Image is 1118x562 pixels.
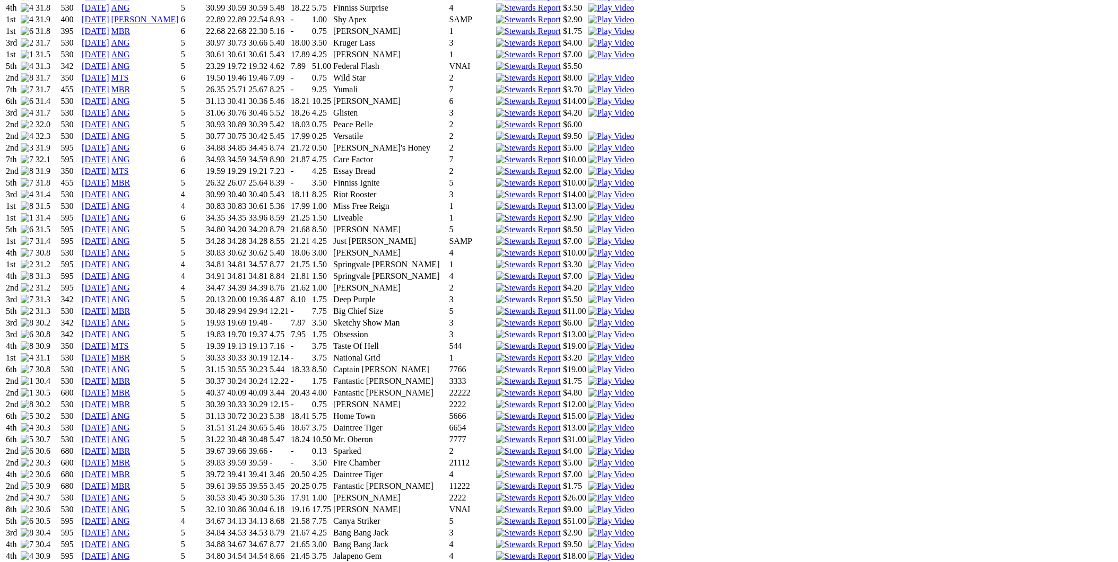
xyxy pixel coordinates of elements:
img: Stewards Report [496,470,561,479]
a: View replay [588,155,634,164]
a: [DATE] [82,120,109,129]
img: Stewards Report [496,73,561,83]
a: MBR [111,376,131,385]
a: [DATE] [82,341,109,350]
a: [DATE] [82,213,109,222]
a: MBR [111,306,131,315]
a: MBR [111,458,131,467]
img: Stewards Report [496,341,561,351]
a: View replay [588,271,634,280]
img: Play Video [588,27,634,36]
img: Play Video [588,341,634,351]
a: ANG [111,271,130,280]
a: [DATE] [82,423,109,432]
a: View replay [588,505,634,514]
a: [DATE] [82,435,109,444]
a: View replay [588,516,634,525]
td: 4th [5,3,19,13]
a: View replay [588,411,634,420]
img: 4 [21,108,33,118]
img: 4 [21,15,33,24]
img: 8 [21,341,33,351]
img: 8 [21,271,33,281]
img: Play Video [588,528,634,538]
a: MBR [111,481,131,490]
a: ANG [111,423,130,432]
a: View replay [588,481,634,490]
a: ANG [111,155,130,164]
img: Play Video [588,108,634,118]
img: Stewards Report [496,365,561,374]
a: ANG [111,201,130,210]
a: MBR [111,178,131,187]
img: Stewards Report [496,108,561,118]
a: [DATE] [82,143,109,152]
img: Stewards Report [496,505,561,514]
a: ANG [111,131,130,140]
img: Stewards Report [496,376,561,386]
a: [DATE] [82,201,109,210]
a: ANG [111,528,130,537]
a: [DATE] [82,50,109,59]
a: View replay [588,528,634,537]
a: ANG [111,551,130,560]
a: [DATE] [82,283,109,292]
img: Play Video [588,505,634,514]
img: Play Video [588,166,634,176]
a: [DATE] [82,225,109,234]
a: View replay [588,260,634,269]
img: 2 [21,458,33,468]
a: [DATE] [82,248,109,257]
a: ANG [111,365,130,374]
img: Play Video [588,493,634,503]
td: 30.59 [227,3,247,13]
a: View replay [588,178,634,187]
a: ANG [111,411,130,420]
img: Stewards Report [496,236,561,246]
a: [DATE] [82,108,109,117]
img: Play Video [588,400,634,409]
a: [DATE] [82,236,109,245]
a: [DATE] [82,190,109,199]
a: View replay [588,435,634,444]
a: [DATE] [82,528,109,537]
a: [DATE] [82,178,109,187]
a: View replay [588,470,634,479]
a: View replay [588,213,634,222]
a: ANG [111,3,130,12]
img: 7 [21,236,33,246]
img: Stewards Report [496,155,561,164]
img: 2 [21,120,33,129]
a: MTS [111,341,129,350]
a: [DATE] [82,540,109,549]
td: Finniss Surprise [333,3,447,13]
img: 2 [21,283,33,293]
img: Play Video [588,283,634,293]
a: View replay [588,27,634,36]
a: ANG [111,295,130,304]
img: 6 [21,516,33,526]
a: [DATE] [82,516,109,525]
img: Play Video [588,376,634,386]
a: [DATE] [82,505,109,514]
img: Stewards Report [496,306,561,316]
a: MBR [111,388,131,397]
a: [DATE] [82,27,109,36]
a: ANG [111,540,130,549]
a: [DATE] [82,388,109,397]
img: Stewards Report [496,423,561,433]
img: 8 [21,73,33,83]
a: ANG [111,283,130,292]
img: Stewards Report [496,516,561,526]
a: ANG [111,190,130,199]
img: Stewards Report [496,85,561,94]
img: Play Video [588,481,634,491]
img: Play Video [588,213,634,223]
td: 5.48 [269,3,289,13]
a: View replay [588,446,634,455]
img: Stewards Report [496,353,561,363]
img: Stewards Report [496,27,561,36]
a: View replay [588,318,634,327]
img: Play Video [588,446,634,456]
a: MBR [111,470,131,479]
